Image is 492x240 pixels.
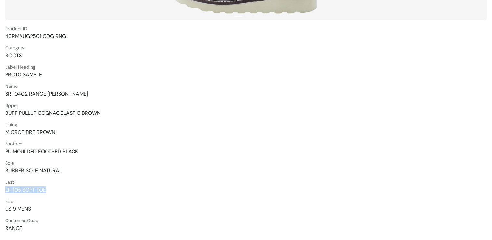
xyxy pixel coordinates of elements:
[5,160,487,166] span: Sole
[5,52,487,59] span: BOOTS
[5,33,487,40] span: 46RMAUG2501 COG RNG
[5,218,487,223] span: Customer Code
[5,83,487,89] span: Name
[5,102,487,108] span: Upper
[5,64,487,70] span: Label Heading
[5,198,487,204] span: Size
[5,45,487,51] span: Category
[5,71,487,78] span: PROTO SAMPLE
[5,186,487,193] span: LT-105 SOFT TOE
[5,141,487,147] span: Footbed
[5,129,487,136] span: MICROFIBRE BROWN
[5,179,487,185] span: Last
[5,110,487,116] span: BUFF PULLUP COGNAC,ELASTIC BROWN
[5,90,487,97] span: SR-0402 RANGE [PERSON_NAME]
[5,122,487,127] span: Lining
[5,26,487,32] span: Product ID
[5,148,487,155] span: PU MOULDED FOOTBED BLACK
[5,225,487,232] span: RANGE
[5,206,487,212] span: US 9 MENS
[253,16,258,17] button: 3
[5,167,487,174] span: RUBBER SOLE NATURAL
[234,16,242,17] button: 1
[245,16,250,17] button: 2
